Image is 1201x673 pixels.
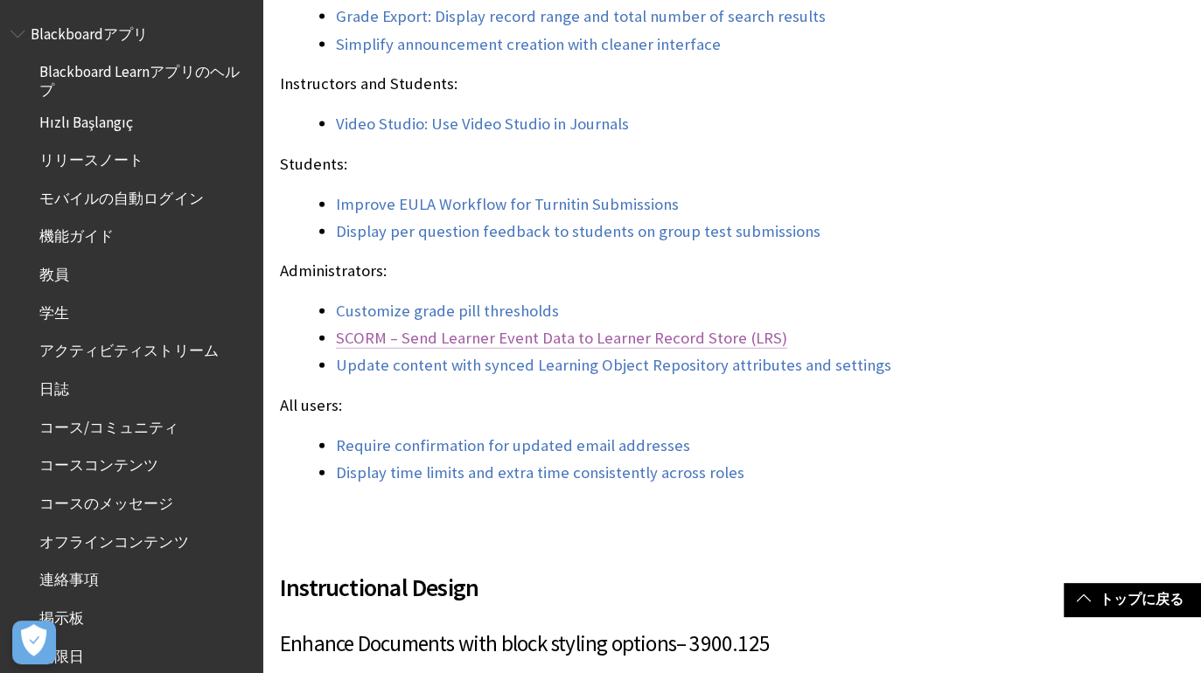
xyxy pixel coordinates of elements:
[336,355,891,376] a: Update content with synced Learning Object Repository attributes and settings
[39,489,173,512] span: コースのメッセージ
[39,413,178,436] span: コース/コミュニティ
[336,301,559,322] a: Customize grade pill thresholds
[336,34,721,55] a: Simplify announcement creation with cleaner interface
[31,19,148,43] span: Blackboardアプリ
[280,629,676,657] span: Enhance Documents with block styling options
[39,565,99,589] span: 連絡事項
[336,328,787,349] a: SCORM – Send Learner Event Data to Learner Record Store (LRS)
[280,548,925,606] h2: Instructional Design
[336,114,629,134] span: Video Studio: Use Video Studio in Journals
[336,6,826,27] a: Grade Export: Display record range and total number of search results
[39,374,69,398] span: 日誌
[39,298,69,322] span: 学生
[336,221,820,242] a: Display per question feedback to students on group test submissions
[336,435,690,456] a: Require confirmation for updated email addresses
[39,336,218,360] span: アクティビティストリーム
[280,153,925,176] p: Students:
[39,58,250,99] span: Blackboard Learnアプリのヘルプ
[39,184,203,207] span: モバイルの自動ログイン
[336,194,679,215] a: Improve EULA Workflow for Turnitin Submissions
[336,462,744,483] a: Display time limits and extra time consistently across roles
[280,73,925,95] p: Instructors and Students:
[1064,583,1201,615] a: トップに戻る
[280,260,925,282] p: Administrators:
[39,642,84,665] span: 期限日
[39,603,84,627] span: 掲示板
[39,108,133,131] span: Hızlı Başlangıç
[39,222,114,246] span: 機能ガイド
[39,451,158,475] span: コースコンテンツ
[39,260,69,283] span: 教員
[280,394,925,417] p: All users:
[39,527,188,551] span: オフラインコンテンツ
[336,114,629,135] a: Video Studio: Use Video Studio in Journals
[280,628,925,661] h3: – 3900.125
[39,145,143,169] span: リリースノート
[12,621,56,664] button: 優先設定センターを開く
